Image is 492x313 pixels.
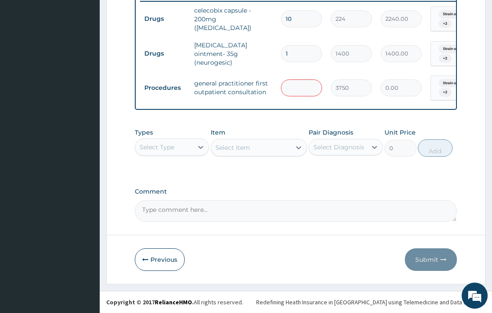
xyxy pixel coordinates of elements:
label: Pair Diagnosis [309,128,353,137]
span: Strain of muscle of wrist [439,79,489,88]
div: Select Diagnosis [313,143,364,152]
label: Unit Price [384,128,416,137]
td: [MEDICAL_DATA] ointment- 35g (neurogesic) [190,36,277,71]
span: + 2 [439,88,452,97]
button: Add [418,139,453,157]
label: Types [135,129,153,136]
td: Drugs [140,11,190,27]
div: Select Type [140,143,174,152]
span: Strain of muscle of wrist [439,10,489,19]
label: Item [211,128,225,137]
span: We're online! [50,99,120,186]
label: Comment [135,188,456,195]
footer: All rights reserved. [100,291,492,313]
a: RelianceHMO [155,298,192,306]
td: Drugs [140,46,190,62]
textarea: Type your message and hit 'Enter' [4,215,165,246]
span: + 2 [439,54,452,63]
span: Strain of muscle of wrist [439,45,489,53]
div: Redefining Heath Insurance in [GEOGRAPHIC_DATA] using Telemedicine and Data Science! [256,298,485,306]
td: Procedures [140,80,190,96]
button: Previous [135,248,185,271]
button: Submit [405,248,457,271]
img: d_794563401_company_1708531726252_794563401 [16,43,35,65]
td: celecobix capsule - 200mg ([MEDICAL_DATA]) [190,2,277,36]
strong: Copyright © 2017 . [106,298,194,306]
div: Minimize live chat window [142,4,163,25]
span: + 2 [439,20,452,28]
td: general practitioner first outpatient consultation [190,75,277,101]
div: Chat with us now [45,49,146,60]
